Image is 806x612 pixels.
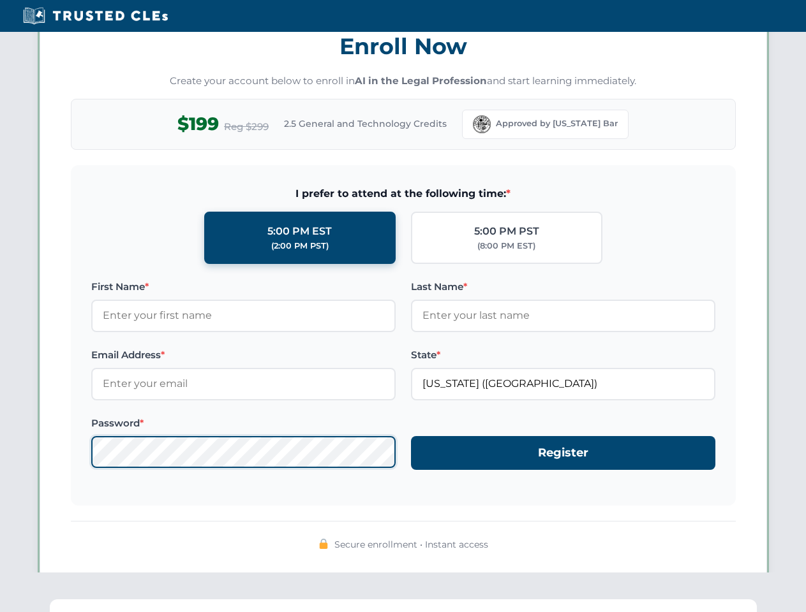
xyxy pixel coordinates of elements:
[91,368,396,400] input: Enter your email
[71,74,736,89] p: Create your account below to enroll in and start learning immediately.
[411,300,715,331] input: Enter your last name
[224,119,269,135] span: Reg $299
[284,117,447,131] span: 2.5 General and Technology Credits
[496,117,618,130] span: Approved by [US_STATE] Bar
[411,279,715,295] label: Last Name
[177,110,219,138] span: $199
[474,223,539,240] div: 5:00 PM PST
[71,26,736,66] h3: Enroll Now
[473,115,491,133] img: Florida Bar
[91,300,396,331] input: Enter your first name
[91,279,396,295] label: First Name
[411,368,715,400] input: Florida (FL)
[91,416,396,431] label: Password
[355,75,487,87] strong: AI in the Legal Profession
[411,436,715,470] button: Register
[91,186,715,202] span: I prefer to attend at the following time:
[334,537,488,551] span: Secure enrollment • Instant access
[271,240,329,252] div: (2:00 PM PST)
[477,240,535,252] div: (8:00 PM EST)
[91,347,396,363] label: Email Address
[267,223,332,240] div: 5:00 PM EST
[19,6,172,25] img: Trusted CLEs
[318,539,329,549] img: 🔒
[411,347,715,363] label: State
